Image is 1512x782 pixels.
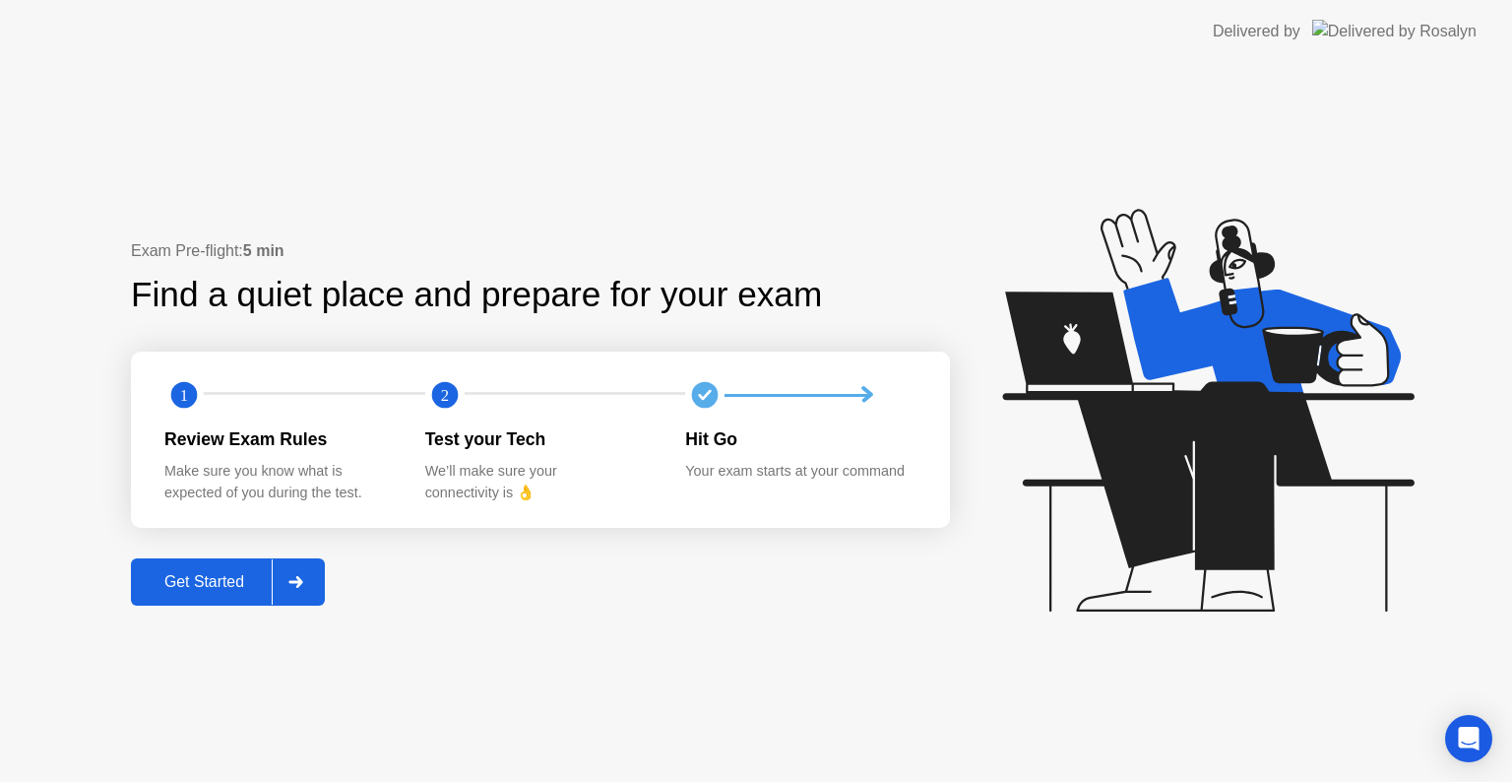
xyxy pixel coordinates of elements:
[243,242,284,259] b: 5 min
[425,426,655,452] div: Test your Tech
[685,426,914,452] div: Hit Go
[131,558,325,606] button: Get Started
[164,426,394,452] div: Review Exam Rules
[137,573,272,591] div: Get Started
[1312,20,1477,42] img: Delivered by Rosalyn
[441,386,449,405] text: 2
[131,239,950,263] div: Exam Pre-flight:
[164,461,394,503] div: Make sure you know what is expected of you during the test.
[180,386,188,405] text: 1
[685,461,914,483] div: Your exam starts at your command
[1445,715,1492,762] div: Open Intercom Messenger
[425,461,655,503] div: We’ll make sure your connectivity is 👌
[1213,20,1300,43] div: Delivered by
[131,269,825,321] div: Find a quiet place and prepare for your exam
